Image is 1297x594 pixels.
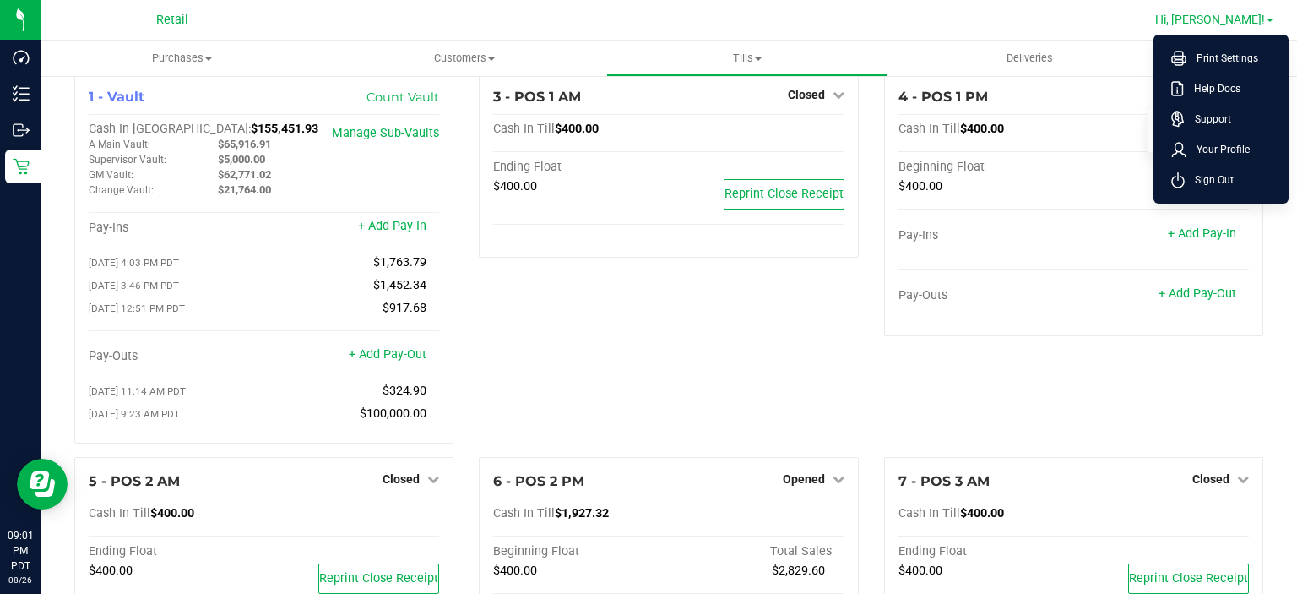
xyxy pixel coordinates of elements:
a: Customers [323,41,606,76]
span: Sign Out [1185,172,1234,188]
span: Reprint Close Receipt [1129,571,1248,586]
span: Cash In Till [898,122,960,136]
li: Sign Out [1158,165,1284,195]
span: Retail [156,13,188,27]
span: $400.00 [555,122,599,136]
p: 08/26 [8,574,33,586]
div: Total Sales [669,544,844,559]
button: Reprint Close Receipt [1128,564,1249,594]
span: 3 - POS 1 AM [493,89,581,105]
div: Beginning Float [898,160,1074,175]
span: Help Docs [1184,80,1240,97]
span: $5,000.00 [218,153,265,166]
div: Ending Float [89,544,264,559]
span: $1,452.34 [373,278,426,292]
span: Reprint Close Receipt [319,571,438,586]
a: + Add Pay-Out [1159,286,1236,301]
span: $65,916.91 [218,138,271,150]
span: Print Settings [1186,50,1258,67]
span: Cash In Till [493,506,555,520]
span: 7 - POS 3 AM [898,473,990,489]
span: $1,927.32 [555,506,609,520]
span: 5 - POS 2 AM [89,473,180,489]
span: [DATE] 9:23 AM PDT [89,408,180,420]
span: [DATE] 12:51 PM PDT [89,302,185,314]
div: Pay-Ins [89,221,264,236]
span: Closed [1192,472,1229,486]
div: Pay-Outs [898,288,1074,303]
a: + Add Pay-In [1168,226,1236,241]
inline-svg: Outbound [13,122,30,139]
span: Support [1185,111,1231,128]
span: Cash In [GEOGRAPHIC_DATA]: [89,122,251,136]
button: Reprint Close Receipt [724,179,844,210]
span: $324.90 [383,384,426,398]
a: Deliveries [888,41,1171,76]
span: Cash In Till [898,506,960,520]
inline-svg: Retail [13,158,30,175]
span: $21,764.00 [218,183,271,196]
span: $400.00 [493,564,537,578]
span: Reprint Close Receipt [724,187,844,201]
a: + Add Pay-Out [349,347,426,362]
span: [DATE] 4:03 PM PDT [89,257,179,269]
span: $400.00 [898,179,942,193]
inline-svg: Dashboard [13,49,30,66]
span: GM Vault: [89,169,133,181]
a: Support [1171,111,1278,128]
span: [DATE] 11:14 AM PDT [89,385,186,397]
span: [DATE] 3:46 PM PDT [89,280,179,292]
div: Total Sales [1073,160,1249,175]
a: Manage Sub-Vaults [332,126,439,140]
span: $400.00 [493,179,537,193]
span: $400.00 [960,506,1004,520]
span: Closed [788,88,825,101]
span: $400.00 [960,122,1004,136]
inline-svg: Inventory [13,85,30,102]
span: Tills [607,51,888,66]
span: $917.68 [383,301,426,315]
span: Cash In Till [89,506,150,520]
span: $400.00 [898,564,942,578]
span: $400.00 [150,506,194,520]
iframe: Resource center [17,459,68,510]
span: Hi, [PERSON_NAME]! [1155,13,1265,26]
a: Tills [606,41,889,76]
div: Pay-Ins [898,228,1074,243]
span: Cash In Till [493,122,555,136]
span: Supervisor Vault: [89,154,166,166]
a: Purchases [41,41,323,76]
span: $155,451.93 [251,122,318,136]
span: Purchases [41,51,323,66]
div: Beginning Float [493,544,669,559]
span: 1 - Vault [89,89,144,105]
a: + Add Pay-In [358,219,426,233]
div: Ending Float [898,544,1074,559]
span: $2,829.60 [772,564,825,578]
button: Reprint Close Receipt [318,564,439,594]
span: $62,771.02 [218,168,271,181]
a: Help Docs [1171,80,1278,97]
span: $100,000.00 [360,406,426,421]
a: Count Vault [366,90,439,105]
div: Pay-Outs [89,349,264,364]
span: Opened [783,472,825,486]
span: Change Vault: [89,184,154,196]
p: 09:01 PM PDT [8,528,33,574]
span: $400.00 [89,564,133,578]
div: Ending Float [493,160,669,175]
span: Closed [383,472,420,486]
span: $1,763.79 [373,255,426,270]
span: Your Profile [1186,141,1250,158]
span: 6 - POS 2 PM [493,473,584,489]
span: 4 - POS 1 PM [898,89,988,105]
span: Customers [324,51,605,66]
span: A Main Vault: [89,139,150,150]
span: Deliveries [984,51,1076,66]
